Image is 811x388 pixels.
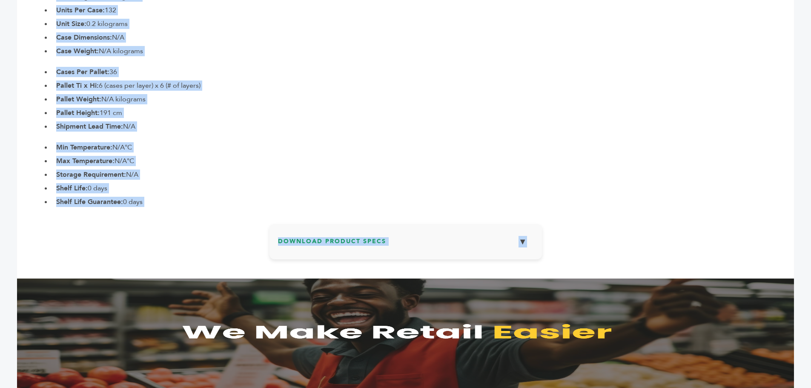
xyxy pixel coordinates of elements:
li: 0.2 kilograms [52,19,794,29]
li: N/A kilograms [52,94,794,104]
b: Cases Per Pallet: [56,67,109,77]
b: Pallet Ti x Hi: [56,81,99,90]
li: N/A kilograms [52,46,794,56]
li: 6 (cases per layer) x 6 (# of layers) [52,80,794,91]
b: Case Dimensions: [56,33,112,42]
b: Min Temperature: [56,143,112,152]
li: N/A [52,170,794,180]
li: N/A°C [52,156,794,166]
b: Shelf Life: [56,184,88,193]
li: 191 cm [52,108,794,118]
li: 0 days [52,183,794,193]
b: Shelf Life Guarantee: [56,197,123,207]
button: ▼ [512,233,533,251]
li: N/A [52,121,794,132]
b: Units Per Case: [56,6,105,15]
b: Shipment Lead Time: [56,122,123,131]
b: Max Temperature: [56,156,115,166]
b: Case Weight: [56,46,99,56]
b: Storage Requirement: [56,170,126,179]
b: Pallet Weight: [56,95,101,104]
li: N/A [52,32,794,43]
li: 132 [52,5,794,15]
li: 0 days [52,197,794,207]
li: 36 [52,67,794,77]
b: Pallet Height: [56,108,100,118]
li: N/A°C [52,142,794,152]
h3: Download Product Specs [278,233,533,257]
b: Unit Size: [56,19,86,29]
